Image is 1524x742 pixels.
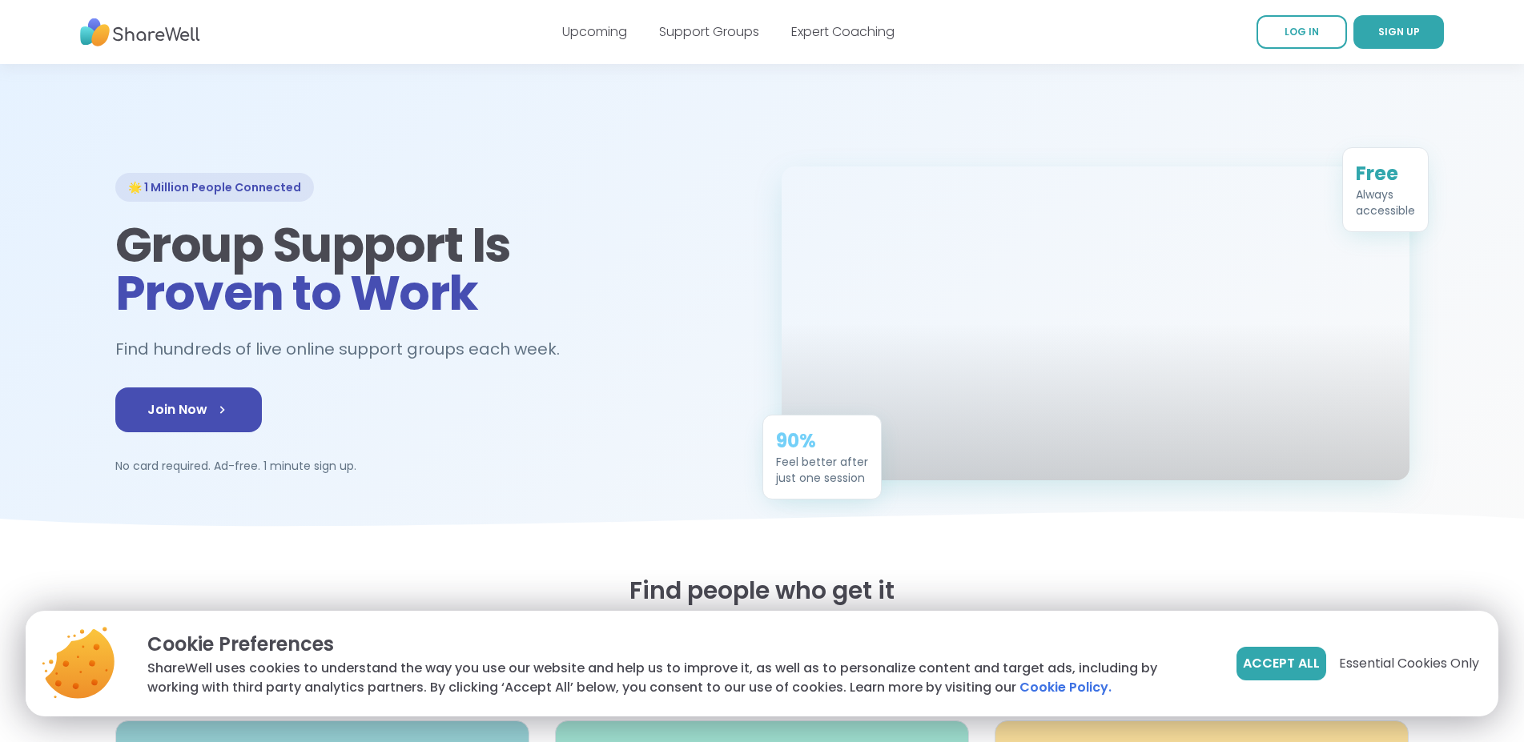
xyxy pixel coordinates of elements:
a: Cookie Policy. [1019,678,1112,697]
p: ShareWell uses cookies to understand the way you use our website and help us to improve it, as we... [147,659,1211,697]
h2: Find hundreds of live online support groups each week. [115,336,577,363]
span: Accept All [1243,654,1320,673]
span: Proven to Work [115,259,478,327]
span: LOG IN [1285,25,1319,38]
div: 90% [776,426,868,451]
a: Upcoming [562,22,627,41]
p: No card required. Ad-free. 1 minute sign up. [115,458,743,474]
div: Feel better after just one session [776,451,868,483]
div: 🌟 1 Million People Connected [115,173,314,202]
a: LOG IN [1257,15,1347,49]
span: Essential Cookies Only [1339,654,1479,673]
h1: Group Support Is [115,221,743,317]
span: SIGN UP [1378,25,1420,38]
a: Support Groups [659,22,759,41]
button: Accept All [1236,647,1326,680]
span: Join Now [147,400,230,419]
a: Expert Coaching [791,22,895,41]
img: ShareWell Nav Logo [80,10,200,54]
div: Free [1356,158,1415,184]
a: Join Now [115,387,262,432]
h2: Find people who get it [115,576,1409,605]
div: Always accessible [1356,184,1415,216]
a: SIGN UP [1353,15,1444,49]
p: Cookie Preferences [147,630,1211,659]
